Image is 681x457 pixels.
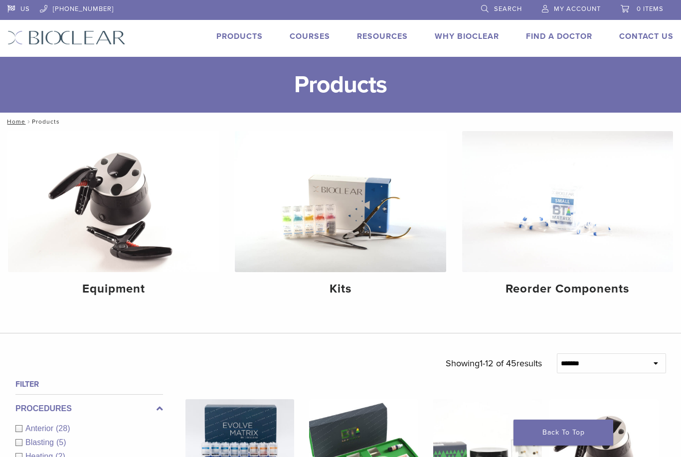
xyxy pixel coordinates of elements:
[216,31,263,41] a: Products
[619,31,674,41] a: Contact Us
[435,31,499,41] a: Why Bioclear
[25,119,32,124] span: /
[513,420,613,446] a: Back To Top
[243,280,438,298] h4: Kits
[357,31,408,41] a: Resources
[15,378,163,390] h4: Filter
[8,131,219,272] img: Equipment
[446,353,542,374] p: Showing results
[637,5,664,13] span: 0 items
[4,118,25,125] a: Home
[235,131,446,272] img: Kits
[25,424,56,433] span: Anterior
[25,438,56,447] span: Blasting
[554,5,601,13] span: My Account
[16,280,211,298] h4: Equipment
[7,30,126,45] img: Bioclear
[56,438,66,447] span: (5)
[494,5,522,13] span: Search
[480,358,516,369] span: 1-12 of 45
[462,131,673,305] a: Reorder Components
[526,31,592,41] a: Find A Doctor
[290,31,330,41] a: Courses
[56,424,70,433] span: (28)
[462,131,673,272] img: Reorder Components
[235,131,446,305] a: Kits
[8,131,219,305] a: Equipment
[15,403,163,415] label: Procedures
[470,280,665,298] h4: Reorder Components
